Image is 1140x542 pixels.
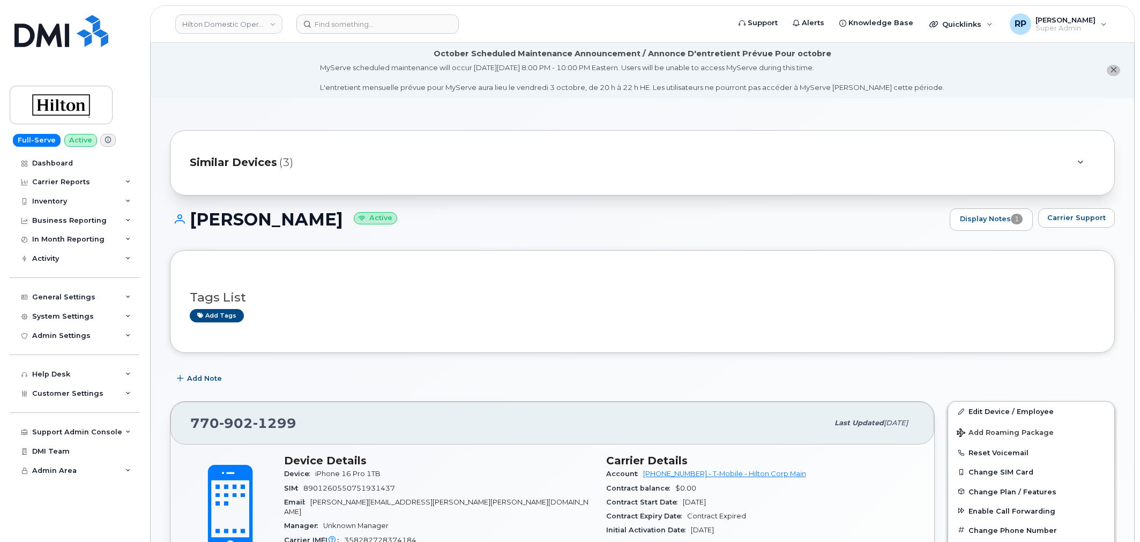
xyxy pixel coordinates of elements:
[170,210,944,229] h1: [PERSON_NAME]
[643,470,806,478] a: [PHONE_NUMBER] - T-Mobile - Hilton Corp Main
[1038,208,1115,228] button: Carrier Support
[284,498,588,516] span: [PERSON_NAME][EMAIL_ADDRESS][PERSON_NAME][PERSON_NAME][DOMAIN_NAME]
[1047,213,1106,223] span: Carrier Support
[284,498,310,506] span: Email
[948,462,1114,481] button: Change SIM Card
[606,484,675,492] span: Contract balance
[948,521,1114,540] button: Change Phone Number
[687,512,746,520] span: Contract Expired
[884,419,908,427] span: [DATE]
[323,522,389,530] span: Unknown Manager
[948,443,1114,462] button: Reset Voicemail
[606,526,691,534] span: Initial Activation Date
[1011,214,1023,224] span: 1
[284,484,303,492] span: SIM
[948,421,1114,443] button: Add Roaming Package
[190,291,1095,304] h3: Tags List
[683,498,706,506] span: [DATE]
[190,309,244,322] a: Add tags
[190,415,296,431] span: 770
[284,470,315,478] span: Device
[957,428,1054,439] span: Add Roaming Package
[606,454,915,467] h3: Carrier Details
[253,415,296,431] span: 1299
[606,470,643,478] span: Account
[315,470,381,478] span: iPhone 16 Pro 1TB
[187,373,222,383] span: Add Note
[948,501,1114,521] button: Enable Call Forwarding
[219,415,253,431] span: 902
[606,498,683,506] span: Contract Start Date
[354,212,397,224] small: Active
[1107,65,1120,76] button: close notification
[675,484,696,492] span: $0.00
[948,402,1114,421] a: Edit Device / Employee
[303,484,395,492] span: 8901260550751931437
[834,419,884,427] span: Last updated
[968,507,1055,515] span: Enable Call Forwarding
[190,155,277,170] span: Similar Devices
[691,526,714,534] span: [DATE]
[320,63,944,93] div: MyServe scheduled maintenance will occur [DATE][DATE] 8:00 PM - 10:00 PM Eastern. Users will be u...
[968,487,1056,495] span: Change Plan / Features
[950,208,1033,231] a: Display Notes1
[284,522,323,530] span: Manager
[434,48,831,59] div: October Scheduled Maintenance Announcement / Annonce D'entretient Prévue Pour octobre
[948,482,1114,501] button: Change Plan / Features
[284,454,593,467] h3: Device Details
[1093,495,1132,534] iframe: Messenger Launcher
[279,155,293,170] span: (3)
[170,369,231,388] button: Add Note
[606,512,687,520] span: Contract Expiry Date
